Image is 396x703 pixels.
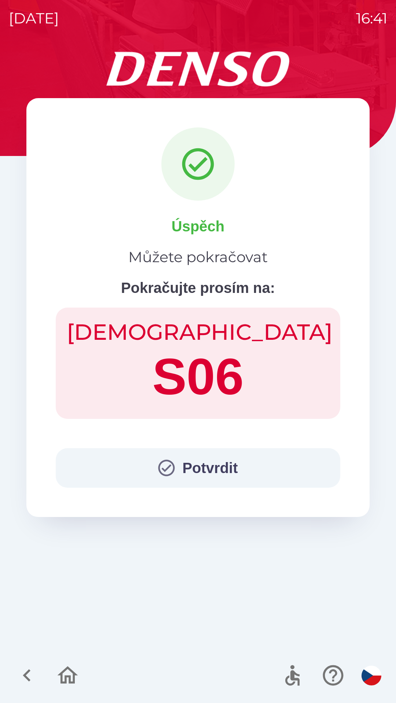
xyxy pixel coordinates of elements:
p: Můžete pokračovat [128,246,268,268]
img: Logo [26,51,370,86]
h1: S06 [67,346,329,408]
img: cs flag [362,666,381,685]
button: Potvrdit [56,448,340,488]
p: Úspěch [172,215,225,237]
p: 16:41 [356,7,387,29]
p: [DATE] [9,7,59,29]
p: Pokračujte prosím na: [121,277,275,299]
h2: [DEMOGRAPHIC_DATA] [67,319,329,346]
